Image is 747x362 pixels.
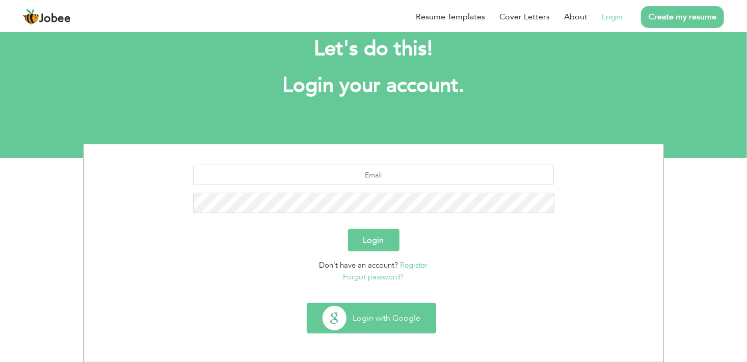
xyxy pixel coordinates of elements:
[39,13,71,24] span: Jobee
[23,9,39,25] img: jobee.io
[564,11,588,23] a: About
[98,72,649,99] h1: Login your account.
[416,11,485,23] a: Resume Templates
[602,11,623,23] a: Login
[193,165,554,185] input: Email
[641,6,724,28] a: Create my resume
[319,260,398,270] span: Don't have an account?
[23,9,71,25] a: Jobee
[98,36,649,62] h2: Let's do this!
[307,303,436,333] button: Login with Google
[499,11,550,23] a: Cover Letters
[401,260,428,270] a: Register
[343,272,404,282] a: Forgot password?
[348,229,399,251] button: Login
